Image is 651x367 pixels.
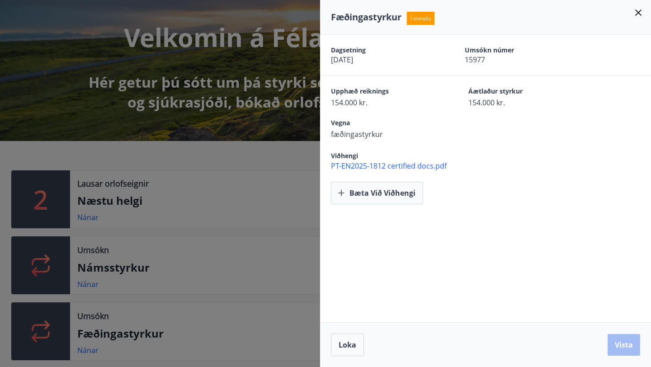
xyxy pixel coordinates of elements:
span: Loka [339,340,356,350]
span: Vegna [331,118,437,129]
span: 154.000 kr. [468,98,574,108]
span: Upphæð reiknings [331,87,437,98]
span: Í vinnslu [407,12,434,25]
span: PT-EN2025-1812 certified docs.pdf [331,161,651,171]
span: 154.000 kr. [331,98,437,108]
span: Dagsetning [331,46,433,55]
span: Áætlaður styrkur [468,87,574,98]
span: Fæðingastyrkur [331,11,401,23]
button: Loka [331,334,364,356]
span: 15977 [465,55,567,65]
span: Viðhengi [331,151,358,160]
span: [DATE] [331,55,433,65]
span: Umsókn númer [465,46,567,55]
button: Bæta við viðhengi [331,182,423,204]
span: fæðingastyrkur [331,129,437,139]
